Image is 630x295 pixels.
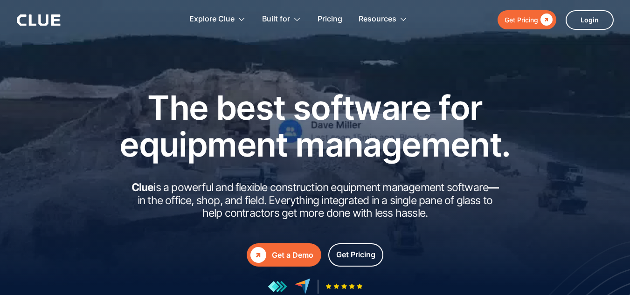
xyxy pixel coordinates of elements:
[318,5,342,34] a: Pricing
[325,283,363,289] img: Five-star rating icon
[272,249,313,261] div: Get a Demo
[336,249,375,261] div: Get Pricing
[294,278,311,295] img: reviews at capterra
[105,89,525,163] h1: The best software for equipment management.
[566,10,614,30] a: Login
[247,243,321,267] a: Get a Demo
[129,181,502,220] h2: is a powerful and flexible construction equipment management software in the office, shop, and fi...
[250,247,266,263] div: 
[268,281,287,293] img: reviews at getapp
[328,243,383,267] a: Get Pricing
[498,10,556,29] a: Get Pricing
[505,14,538,26] div: Get Pricing
[359,5,396,34] div: Resources
[262,5,290,34] div: Built for
[538,14,553,26] div: 
[132,181,154,194] strong: Clue
[189,5,235,34] div: Explore Clue
[488,181,498,194] strong: —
